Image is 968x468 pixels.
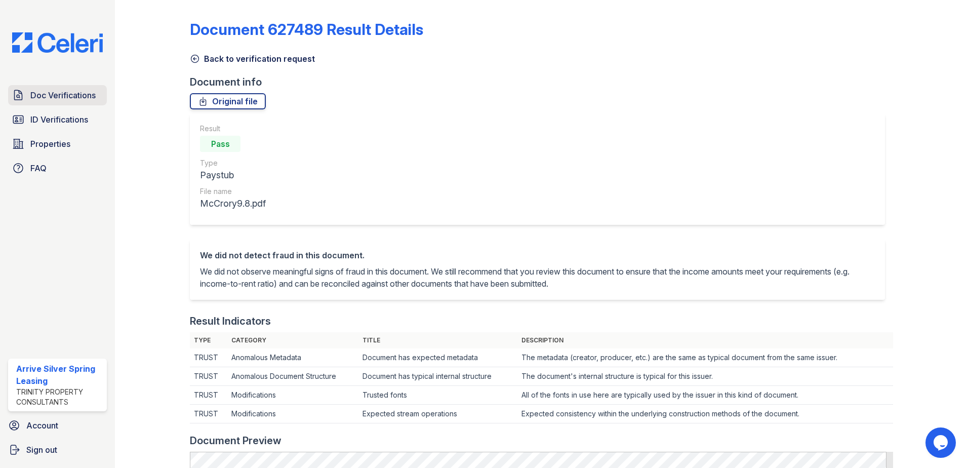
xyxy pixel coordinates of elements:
td: Trusted fonts [358,386,517,405]
span: Doc Verifications [30,89,96,101]
p: We did not observe meaningful signs of fraud in this document. We still recommend that you review... [200,265,875,290]
div: Pass [200,136,240,152]
td: Expected consistency within the underlying construction methods of the document. [517,405,893,423]
span: Properties [30,138,70,150]
div: Result [200,124,266,134]
iframe: chat widget [925,427,958,458]
th: Title [358,332,517,348]
a: FAQ [8,158,107,178]
td: TRUST [190,367,227,386]
th: Category [227,332,358,348]
div: Result Indicators [190,314,271,328]
a: Account [4,415,111,436]
a: Doc Verifications [8,85,107,105]
th: Description [517,332,893,348]
span: Sign out [26,444,57,456]
span: FAQ [30,162,47,174]
a: Sign out [4,440,111,460]
td: Document has typical internal structure [358,367,517,386]
a: Properties [8,134,107,154]
div: Document Preview [190,434,281,448]
div: We did not detect fraud in this document. [200,249,875,261]
td: Modifications [227,405,358,423]
td: TRUST [190,348,227,367]
div: Trinity Property Consultants [16,387,103,407]
div: Document info [190,75,893,89]
img: CE_Logo_Blue-a8612792a0a2168367f1c8372b55b34899dd931a85d93a1a3d3e32e68fde9ad4.png [4,32,111,53]
div: Type [200,158,266,168]
td: Document has expected metadata [358,348,517,367]
span: Account [26,419,58,432]
a: Original file [190,93,266,109]
td: Expected stream operations [358,405,517,423]
th: Type [190,332,227,348]
td: The metadata (creator, producer, etc.) are the same as typical document from the same issuer. [517,348,893,367]
td: Anomalous Document Structure [227,367,358,386]
td: The document's internal structure is typical for this issuer. [517,367,893,386]
div: Arrive Silver Spring Leasing [16,363,103,387]
td: TRUST [190,405,227,423]
div: Paystub [200,168,266,182]
a: ID Verifications [8,109,107,130]
div: File name [200,186,266,197]
div: McCrory9.8.pdf [200,197,266,211]
a: Document 627489 Result Details [190,20,423,38]
span: ID Verifications [30,113,88,126]
td: All of the fonts in use here are typically used by the issuer in this kind of document. [517,386,893,405]
td: Anomalous Metadata [227,348,358,367]
td: Modifications [227,386,358,405]
td: TRUST [190,386,227,405]
a: Back to verification request [190,53,315,65]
